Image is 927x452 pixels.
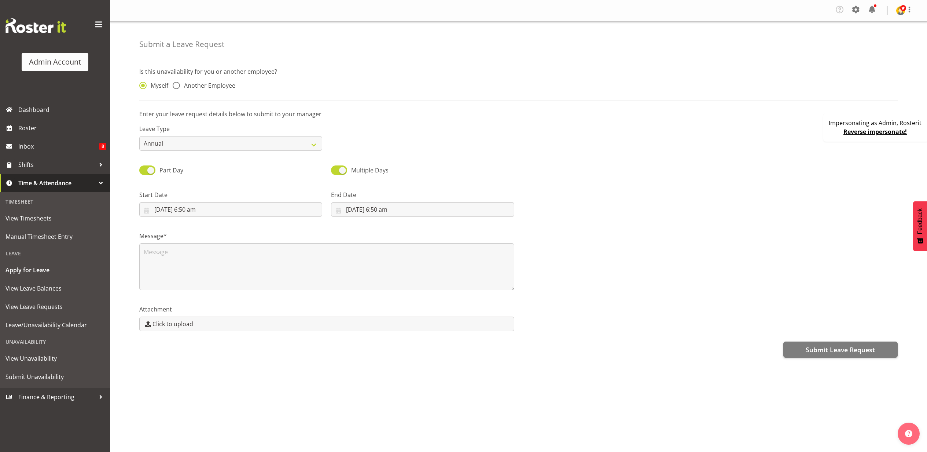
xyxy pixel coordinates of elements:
span: Part Day [159,166,183,174]
button: Feedback - Show survey [913,201,927,251]
label: Attachment [139,305,514,314]
span: Finance & Reporting [18,391,95,402]
span: Inbox [18,141,99,152]
span: Another Employee [180,82,235,89]
a: View Leave Requests [2,298,108,316]
span: Myself [147,82,168,89]
div: Unavailability [2,334,108,349]
a: View Leave Balances [2,279,108,298]
span: Shifts [18,159,95,170]
label: Message* [139,232,514,240]
span: Submit Unavailability [5,371,104,382]
span: Feedback [917,208,923,234]
span: Dashboard [18,104,106,115]
button: Submit Leave Request [783,342,898,358]
p: Impersonating as Admin, Rosterit [829,119,922,127]
h4: Submit a Leave Request [139,40,224,48]
a: View Unavailability [2,349,108,368]
p: Is this unavailability for you or another employee? [139,67,898,76]
img: Rosterit website logo [5,18,66,33]
span: View Timesheets [5,213,104,224]
span: 8 [99,143,106,150]
a: Submit Unavailability [2,368,108,386]
span: Submit Leave Request [806,345,875,354]
span: Leave/Unavailability Calendar [5,320,104,331]
a: Apply for Leave [2,261,108,279]
label: Start Date [139,190,322,199]
input: Click to select... [331,202,514,217]
img: help-xxl-2.png [905,430,912,437]
a: Reverse impersonate! [843,128,907,136]
span: Click to upload [152,320,193,328]
a: Manual Timesheet Entry [2,227,108,246]
p: Enter your leave request details below to submit to your manager [139,110,898,119]
span: View Unavailability [5,353,104,364]
span: Time & Attendance [18,178,95,189]
div: Timesheet [2,194,108,209]
span: Multiple Days [351,166,389,174]
div: Leave [2,246,108,261]
label: End Date [331,190,514,199]
a: View Timesheets [2,209,108,227]
img: admin-rosteritf9cbda91fdf824d97c9d6345b1f660ea.png [896,6,905,15]
label: Leave Type [139,124,322,133]
a: Leave/Unavailability Calendar [2,316,108,334]
span: View Leave Balances [5,283,104,294]
div: Admin Account [29,56,81,68]
span: View Leave Requests [5,301,104,312]
input: Click to select... [139,202,322,217]
span: Manual Timesheet Entry [5,231,104,242]
span: Apply for Leave [5,265,104,276]
span: Roster [18,123,106,134]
